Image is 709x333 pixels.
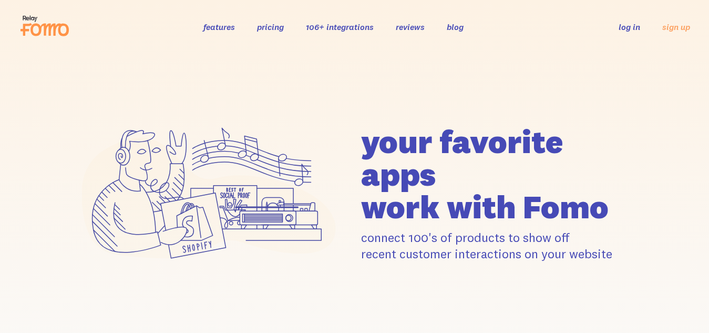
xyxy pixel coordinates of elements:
[361,125,640,223] h1: your favorite apps work with Fomo
[203,22,235,32] a: features
[257,22,284,32] a: pricing
[619,22,640,32] a: log in
[361,229,640,262] p: connect 100's of products to show off recent customer interactions on your website
[306,22,374,32] a: 106+ integrations
[447,22,464,32] a: blog
[662,22,690,33] a: sign up
[396,22,425,32] a: reviews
